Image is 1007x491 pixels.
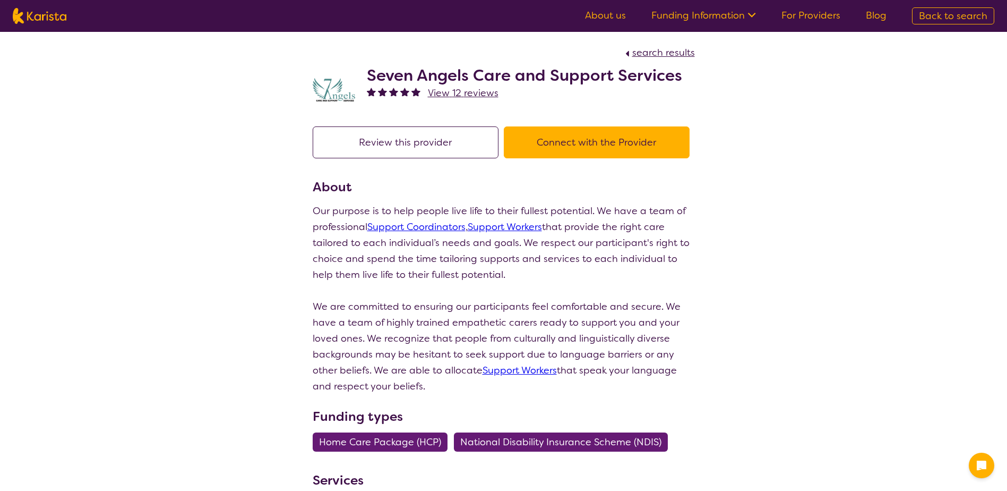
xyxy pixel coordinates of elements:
[866,9,886,22] a: Blog
[651,9,756,22] a: Funding Information
[313,471,695,490] h3: Services
[468,221,542,233] a: Support Workers
[378,87,387,96] img: fullstar
[585,9,626,22] a: About us
[367,221,466,233] a: Support Coordinators
[313,407,695,426] h3: Funding types
[504,136,695,149] a: Connect with the Provider
[428,85,498,101] a: View 12 reviews
[313,299,695,394] p: We are committed to ensuring our participants feel comfortable and secure. We have a team of high...
[313,126,498,158] button: Review this provider
[400,87,409,96] img: fullstar
[313,177,695,197] h3: About
[13,8,66,24] img: Karista logo
[313,136,504,149] a: Review this provider
[919,10,987,22] span: Back to search
[313,203,695,283] p: Our purpose is to help people live life to their fullest potential. We have a team of professiona...
[623,46,695,59] a: search results
[313,78,355,102] img: lugdbhoacugpbhbgex1l.png
[912,7,994,24] a: Back to search
[389,87,398,96] img: fullstar
[319,433,441,452] span: Home Care Package (HCP)
[428,87,498,99] span: View 12 reviews
[504,126,690,158] button: Connect with the Provider
[483,364,557,377] a: Support Workers
[454,436,674,448] a: National Disability Insurance Scheme (NDIS)
[460,433,661,452] span: National Disability Insurance Scheme (NDIS)
[313,436,454,448] a: Home Care Package (HCP)
[781,9,840,22] a: For Providers
[632,46,695,59] span: search results
[367,66,682,85] h2: Seven Angels Care and Support Services
[411,87,420,96] img: fullstar
[367,87,376,96] img: fullstar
